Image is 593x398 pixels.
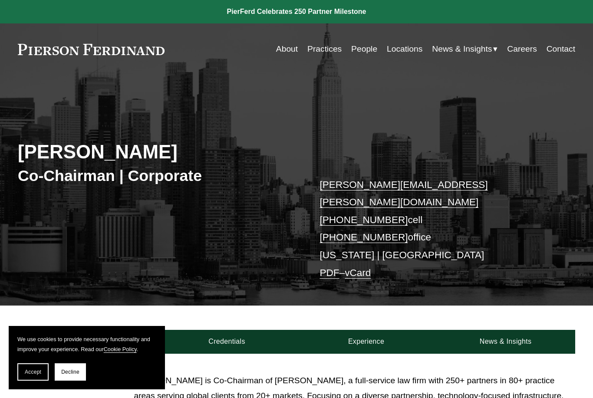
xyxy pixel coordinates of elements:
a: News & Insights [436,330,575,354]
a: [PERSON_NAME][EMAIL_ADDRESS][PERSON_NAME][DOMAIN_NAME] [320,179,488,208]
span: News & Insights [432,42,492,57]
a: Cookie Policy [104,346,137,352]
a: Careers [507,41,537,58]
a: Practices [307,41,342,58]
a: [PHONE_NUMBER] [320,232,408,243]
p: We use cookies to provide necessary functionality and improve your experience. Read our . [17,335,156,355]
a: Locations [387,41,422,58]
section: Cookie banner [9,326,165,389]
button: Decline [55,363,86,381]
p: cell office [US_STATE] | [GEOGRAPHIC_DATA] – [320,176,552,282]
a: [PHONE_NUMBER] [320,214,408,225]
span: Accept [25,369,41,375]
h3: Co-Chairman | Corporate [18,166,296,185]
a: Credentials [157,330,296,354]
span: Decline [61,369,79,375]
h2: [PERSON_NAME] [18,140,296,163]
a: Contact [547,41,575,58]
a: Experience [296,330,436,354]
a: About [276,41,298,58]
a: People [351,41,377,58]
a: vCard [345,267,371,278]
button: Accept [17,363,49,381]
a: folder dropdown [432,41,497,58]
span: About [18,374,63,391]
a: PDF [320,267,339,278]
